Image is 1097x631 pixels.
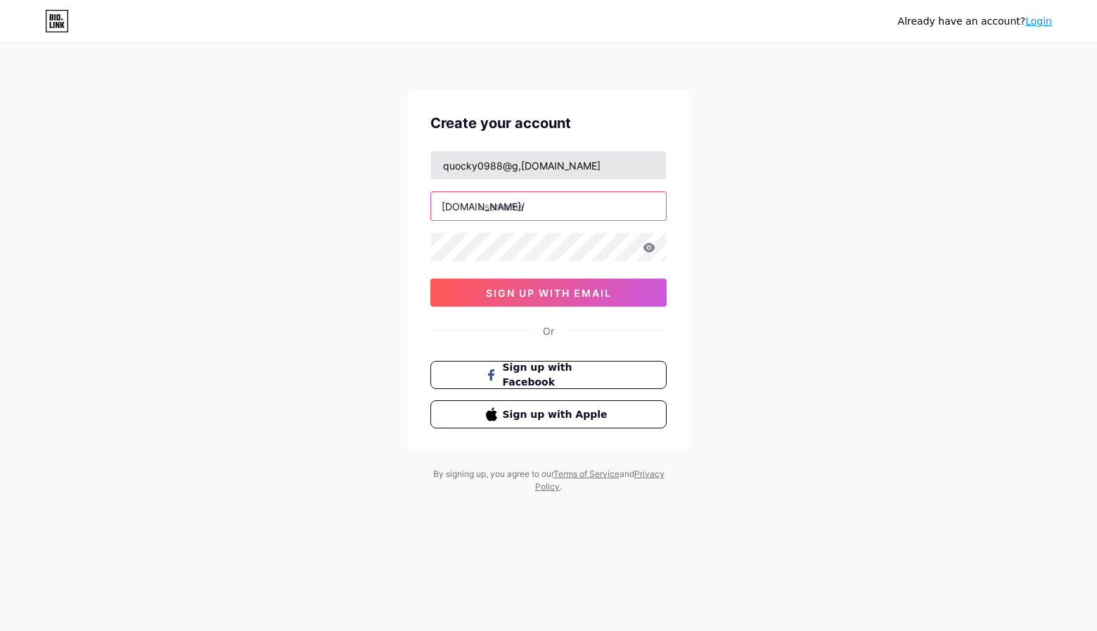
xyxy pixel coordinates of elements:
[430,113,667,134] div: Create your account
[503,407,612,422] span: Sign up with Apple
[442,199,525,214] div: [DOMAIN_NAME]/
[486,287,612,299] span: sign up with email
[431,192,666,220] input: username
[543,324,554,338] div: Or
[430,361,667,389] button: Sign up with Facebook
[553,469,620,479] a: Terms of Service
[431,151,666,179] input: Email
[430,279,667,307] button: sign up with email
[898,14,1052,29] div: Already have an account?
[429,468,668,493] div: By signing up, you agree to our and .
[1025,15,1052,27] a: Login
[430,400,667,428] button: Sign up with Apple
[503,360,612,390] span: Sign up with Facebook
